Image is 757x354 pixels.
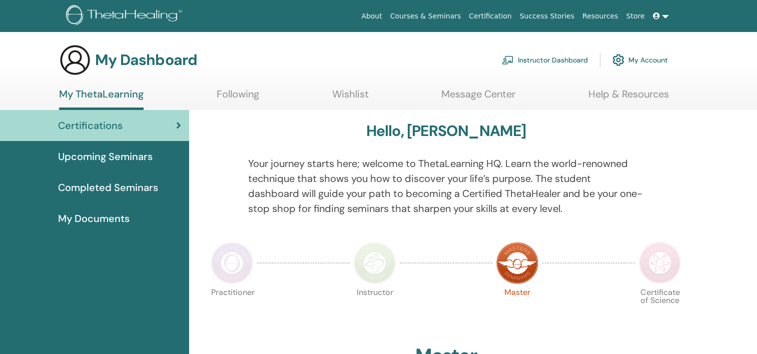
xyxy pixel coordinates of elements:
[612,51,624,68] img: cog.svg
[622,7,649,25] a: Store
[588,88,669,107] a: Help & Resources
[578,7,622,25] a: Resources
[58,149,153,164] span: Upcoming Seminars
[58,180,158,195] span: Completed Seminars
[66,5,186,27] img: logo.png
[465,7,515,25] a: Certification
[59,44,91,76] img: generic-user-icon.jpg
[612,49,668,71] a: My Account
[211,288,253,330] p: Practitioner
[496,288,538,330] p: Master
[354,288,396,330] p: Instructor
[639,242,681,284] img: Certificate of Science
[496,242,538,284] img: Master
[332,88,369,107] a: Wishlist
[357,7,386,25] a: About
[502,55,514,64] img: chalkboard-teacher.svg
[386,7,465,25] a: Courses & Seminars
[354,242,396,284] img: Instructor
[211,242,253,284] img: Practitioner
[516,7,578,25] a: Success Stories
[58,211,130,226] span: My Documents
[248,156,644,216] p: Your journey starts here; welcome to ThetaLearning HQ. Learn the world-renowned technique that sh...
[639,288,681,330] p: Certificate of Science
[59,88,144,110] a: My ThetaLearning
[366,122,526,140] h3: Hello, [PERSON_NAME]
[441,88,515,107] a: Message Center
[58,118,123,133] span: Certifications
[95,51,197,69] h3: My Dashboard
[502,49,588,71] a: Instructor Dashboard
[217,88,259,107] a: Following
